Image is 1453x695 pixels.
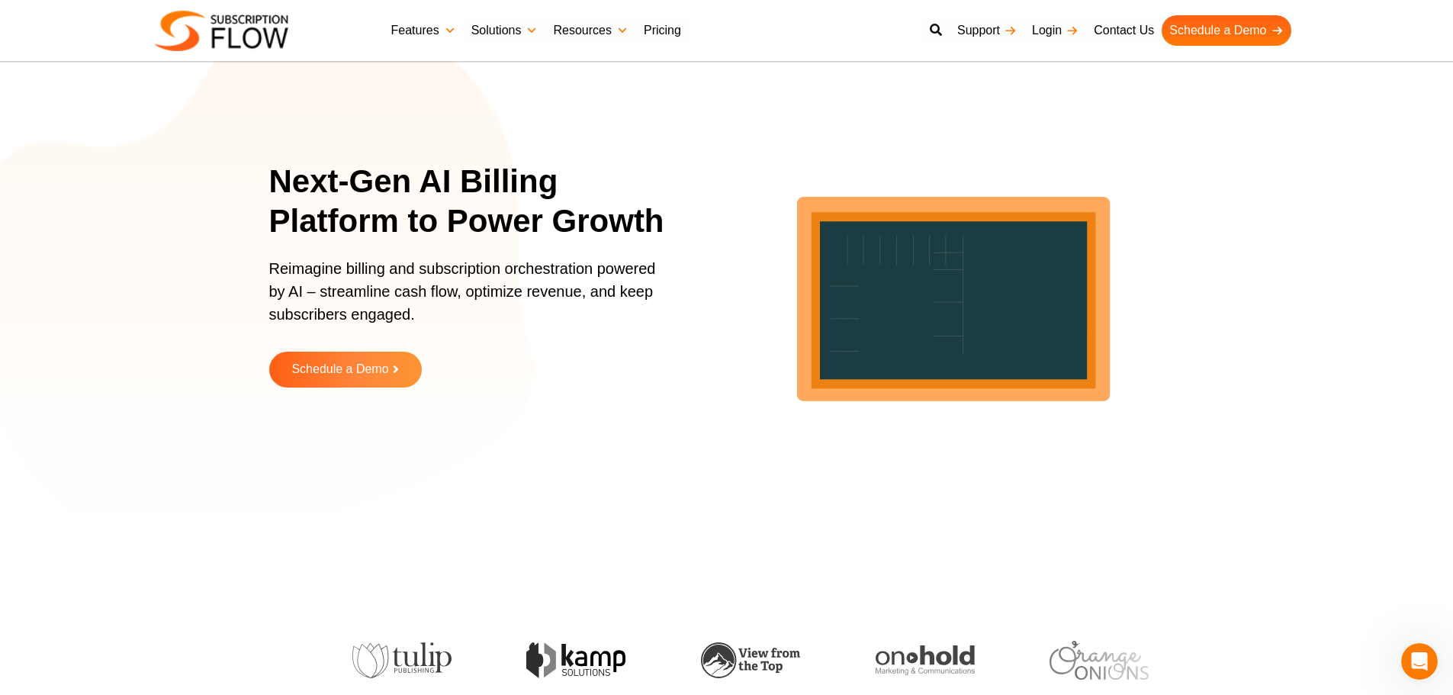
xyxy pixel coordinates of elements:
[641,641,740,680] img: orange-onions
[1162,15,1291,46] a: Schedule a Demo
[269,352,422,388] a: Schedule a Demo
[1086,15,1162,46] a: Contact Us
[269,162,685,242] h1: Next-Gen AI Billing Platform to Power Growth
[155,11,288,51] img: Subscriptionflow
[1024,15,1086,46] a: Login
[989,646,1088,674] img: congnitech
[464,15,546,46] a: Solutions
[269,257,666,341] p: Reimagine billing and subscription orchestration powered by AI – streamline cash flow, optimize r...
[467,645,566,676] img: onhold-marketing
[384,15,464,46] a: Features
[1401,643,1438,680] iframe: Intercom live chat
[950,15,1024,46] a: Support
[545,15,635,46] a: Resources
[291,363,388,376] span: Schedule a Demo
[815,640,915,680] img: vault
[636,15,689,46] a: Pricing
